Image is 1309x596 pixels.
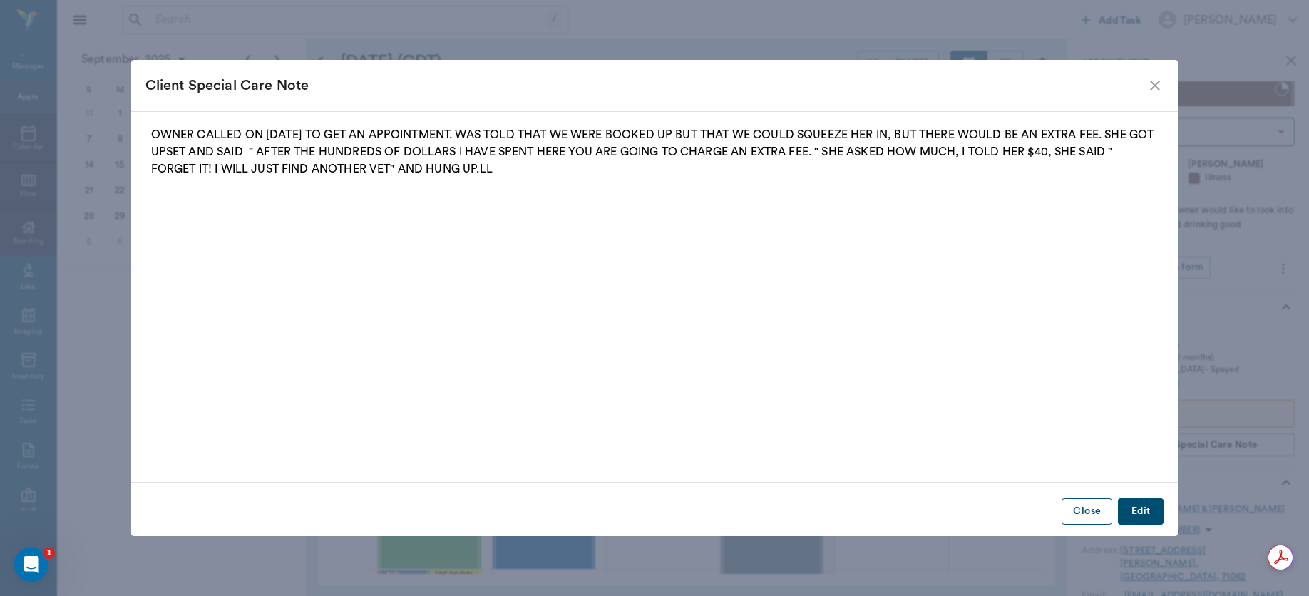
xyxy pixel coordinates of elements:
[14,548,48,582] iframe: Intercom live chat
[151,126,1159,178] p: OWNER CALLED ON [DATE] TO GET AN APPOINTMENT. WAS TOLD THAT WE WERE BOOKED UP BUT THAT WE COULD S...
[1146,77,1164,94] button: close
[43,548,55,559] span: 1
[1062,498,1112,525] button: Close
[145,74,1147,97] div: Client Special Care Note
[1118,498,1164,525] button: Edit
